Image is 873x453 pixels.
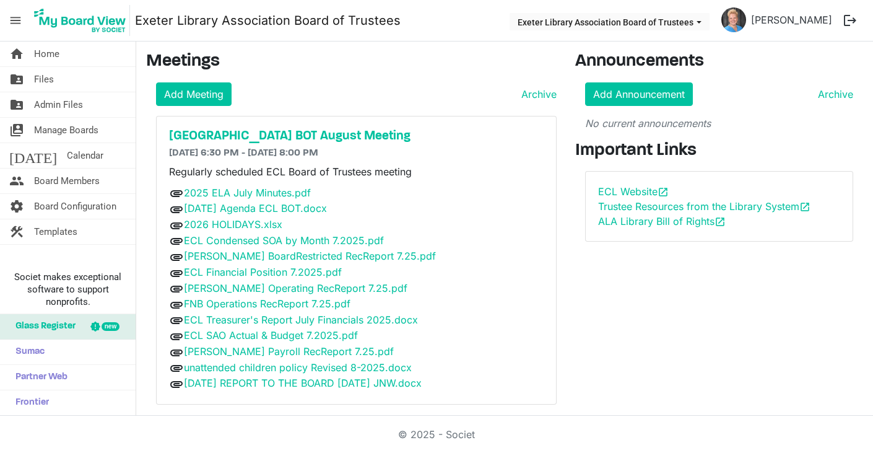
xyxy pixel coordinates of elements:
[169,266,184,281] span: attachment
[169,218,184,233] span: attachment
[34,219,77,244] span: Templates
[813,87,853,102] a: Archive
[67,143,103,168] span: Calendar
[184,218,282,231] a: 2026 HOLIDAYS.xlsx
[184,266,342,278] a: ECL Financial Position 7.2025.pdf
[169,345,184,360] span: attachment
[135,8,401,33] a: Exeter Library Association Board of Trustees
[575,141,863,162] h3: Important Links
[169,250,184,265] span: attachment
[169,377,184,392] span: attachment
[169,329,184,344] span: attachment
[598,185,669,198] a: ECL Websiteopen_in_new
[721,7,746,32] img: vLlGUNYjuWs4KbtSZQjaWZvDTJnrkUC5Pj-l20r8ChXSgqWs1EDCHboTbV3yLcutgLt7-58AB6WGaG5Dpql6HA_thumb.png
[837,7,863,33] button: logout
[34,67,54,92] span: Files
[598,200,810,213] a: Trustee Resources from the Library Systemopen_in_new
[6,271,130,308] span: Societ makes exceptional software to support nonprofits.
[30,5,135,36] a: My Board View Logo
[9,219,24,244] span: construction
[169,234,184,248] span: attachment
[585,116,853,131] p: No current announcements
[169,147,544,159] h6: [DATE] 6:30 PM - [DATE] 8:00 PM
[9,340,45,364] span: Sumac
[34,118,98,143] span: Manage Boards
[585,82,693,106] a: Add Announcement
[9,194,24,219] span: settings
[658,187,669,198] span: open_in_new
[184,377,422,389] a: [DATE] REPORT TO THE BOARD [DATE] JNW.docx
[516,87,557,102] a: Archive
[184,361,412,374] a: unattended children policy Revised 8-2025.docx
[30,5,130,36] img: My Board View Logo
[184,250,436,262] a: [PERSON_NAME] BoardRestricted RecReport 7.25.pdf
[184,329,358,341] a: ECL SAO Actual & Budget 7.2025.pdf
[184,202,327,214] a: [DATE] Agenda ECL BOT.docx
[510,13,710,30] button: Exeter Library Association Board of Trustees dropdownbutton
[9,92,24,117] span: folder_shared
[34,92,83,117] span: Admin Files
[184,345,394,358] a: [PERSON_NAME] Payroll RecReport 7.25.pdf
[169,281,184,296] span: attachment
[9,365,67,390] span: Partner Web
[9,390,49,415] span: Frontier
[169,129,544,144] a: [GEOGRAPHIC_DATA] BOT August Meeting
[34,169,100,193] span: Board Members
[34,194,116,219] span: Board Configuration
[102,322,119,331] div: new
[799,201,810,213] span: open_in_new
[169,202,184,217] span: attachment
[9,42,24,66] span: home
[575,51,863,73] h3: Announcements
[9,143,57,168] span: [DATE]
[156,82,232,106] a: Add Meeting
[169,186,184,201] span: attachment
[146,51,557,73] h3: Meetings
[169,297,184,312] span: attachment
[34,42,59,66] span: Home
[184,187,311,199] a: 2025 ELA July Minutes.pdf
[598,215,726,227] a: ALA Library Bill of Rightsopen_in_new
[169,313,184,328] span: attachment
[9,314,76,339] span: Glass Register
[184,282,407,294] a: [PERSON_NAME] Operating RecReport 7.25.pdf
[184,234,384,247] a: ECL Condensed SOA by Month 7.2025.pdf
[9,67,24,92] span: folder_shared
[169,164,544,179] p: Regularly scheduled ECL Board of Trustees meeting
[9,118,24,143] span: switch_account
[746,7,837,32] a: [PERSON_NAME]
[169,361,184,376] span: attachment
[9,169,24,193] span: people
[4,9,27,32] span: menu
[184,314,418,326] a: ECL Treasurer's Report July Financials 2025.docx
[714,216,726,227] span: open_in_new
[184,297,350,310] a: FNB Operations RecReport 7.25.pdf
[398,428,475,441] a: © 2025 - Societ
